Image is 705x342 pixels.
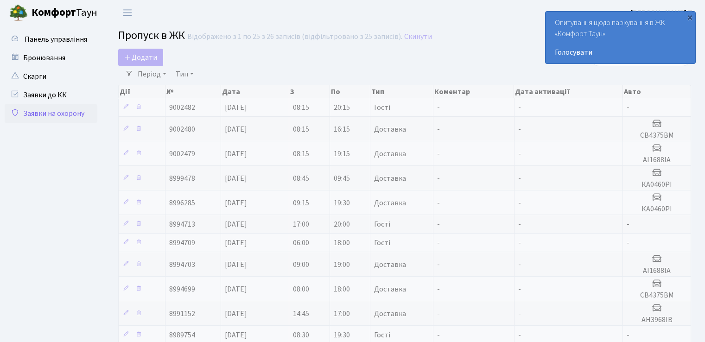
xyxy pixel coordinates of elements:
span: - [627,219,629,229]
span: 8994709 [169,238,195,248]
span: 08:00 [293,284,309,294]
a: Тип [172,66,197,82]
span: Гості [374,221,390,228]
span: [DATE] [225,284,247,294]
span: 20:15 [334,102,350,113]
span: 08:15 [293,124,309,134]
span: 8994713 [169,219,195,229]
span: 08:15 [293,149,309,159]
span: 8994699 [169,284,195,294]
span: 9002479 [169,149,195,159]
a: Панель управління [5,30,97,49]
span: 14:45 [293,309,309,319]
span: 8999478 [169,173,195,184]
span: - [518,173,521,184]
span: 08:15 [293,102,309,113]
span: 19:00 [334,260,350,270]
span: 9002480 [169,124,195,134]
th: № [165,85,221,98]
h5: СВ4375ВМ [627,291,687,300]
span: Гості [374,331,390,339]
th: З [289,85,330,98]
span: 8994703 [169,260,195,270]
span: [DATE] [225,173,247,184]
span: 19:15 [334,149,350,159]
a: Скинути [404,32,432,41]
span: - [627,330,629,340]
span: 16:15 [334,124,350,134]
span: - [437,219,440,229]
a: Додати [118,49,163,66]
span: 09:45 [334,173,350,184]
a: [PERSON_NAME] Т. [630,7,694,19]
span: - [518,284,521,294]
span: - [437,284,440,294]
span: 17:00 [293,219,309,229]
span: Доставка [374,150,406,158]
span: - [518,309,521,319]
b: Комфорт [32,5,76,20]
span: - [437,149,440,159]
th: Дата активації [514,85,623,98]
a: Період [134,66,170,82]
span: 18:00 [334,238,350,248]
span: - [437,309,440,319]
span: Доставка [374,175,406,182]
span: 08:30 [293,330,309,340]
span: 8991152 [169,309,195,319]
span: 8989754 [169,330,195,340]
th: Тип [370,85,433,98]
span: 09:00 [293,260,309,270]
span: 06:00 [293,238,309,248]
span: - [437,173,440,184]
a: Бронювання [5,49,97,67]
span: - [437,124,440,134]
h5: КА0460РІ [627,205,687,214]
span: Доставка [374,199,406,207]
h5: АІ1688ІА [627,156,687,165]
span: Пропуск в ЖК [118,27,185,44]
div: Опитування щодо паркування в ЖК «Комфорт Таун» [546,12,695,63]
span: - [437,238,440,248]
span: [DATE] [225,198,247,208]
b: [PERSON_NAME] Т. [630,8,694,18]
span: - [518,219,521,229]
span: - [627,102,629,113]
span: 08:45 [293,173,309,184]
span: [DATE] [225,219,247,229]
span: - [437,102,440,113]
span: - [518,330,521,340]
span: Доставка [374,126,406,133]
span: 18:00 [334,284,350,294]
h5: АІ1688ІА [627,266,687,275]
span: - [437,260,440,270]
th: Авто [623,85,691,98]
span: 8996285 [169,198,195,208]
span: Доставка [374,285,406,293]
span: 09:15 [293,198,309,208]
span: - [437,330,440,340]
h5: КА0460РІ [627,180,687,189]
span: - [437,198,440,208]
span: 19:30 [334,198,350,208]
h5: АН3968ІВ [627,316,687,324]
span: Гості [374,104,390,111]
div: × [685,13,694,22]
span: [DATE] [225,260,247,270]
th: Дії [119,85,165,98]
span: Гості [374,239,390,247]
th: Коментар [433,85,514,98]
span: Додати [124,52,157,63]
span: [DATE] [225,309,247,319]
span: - [518,102,521,113]
span: 9002482 [169,102,195,113]
button: Переключити навігацію [116,5,139,20]
span: - [518,260,521,270]
span: - [518,238,521,248]
span: [DATE] [225,238,247,248]
span: - [518,124,521,134]
a: Заявки до КК [5,86,97,104]
span: Доставка [374,310,406,317]
th: Дата [221,85,289,98]
span: - [627,238,629,248]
